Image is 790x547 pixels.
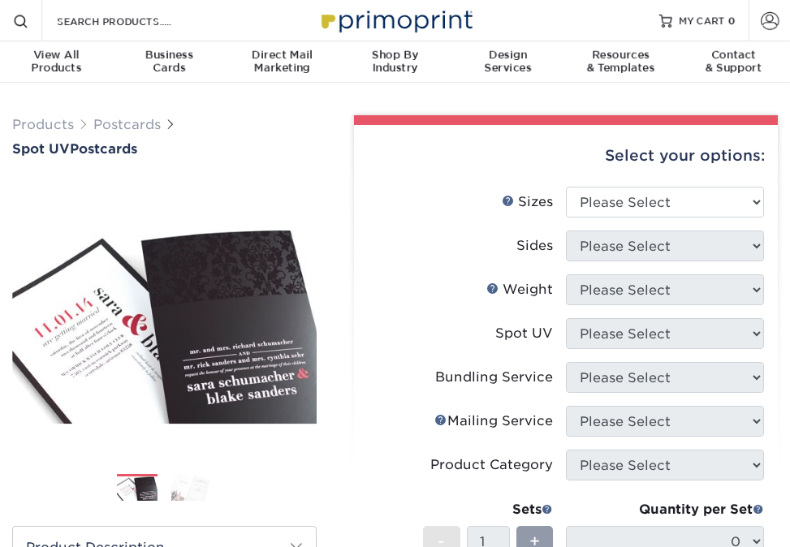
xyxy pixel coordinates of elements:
a: Spot UVPostcards [12,141,317,157]
div: Weight [486,280,553,299]
div: Industry [339,49,451,75]
span: Contact [677,49,790,62]
div: Marketing [226,49,339,75]
span: Design [451,49,564,62]
img: Spot UV 01 [12,213,317,424]
div: Services [451,49,564,75]
div: Mailing Service [434,411,553,431]
a: Resources& Templates [564,41,677,84]
div: Product Category [430,455,553,475]
div: Sets [423,500,553,519]
div: Select your options: [367,125,765,187]
div: & Support [677,49,790,75]
a: Products [12,117,74,132]
input: SEARCH PRODUCTS..... [55,11,214,31]
a: Shop ByIndustry [339,41,451,84]
span: Direct Mail [226,49,339,62]
div: Spot UV [495,324,553,343]
h1: Postcards [12,141,317,157]
a: DesignServices [451,41,564,84]
div: Cards [113,49,226,75]
a: BusinessCards [113,41,226,84]
span: 0 [728,15,736,26]
span: Business [113,49,226,62]
a: Direct MailMarketing [226,41,339,84]
a: Contact& Support [677,41,790,84]
img: Postcards 01 [117,474,158,502]
div: Quantity per Set [566,500,764,519]
img: Postcards 02 [171,473,212,502]
img: Primoprint [314,2,477,37]
span: Shop By [339,49,451,62]
span: Spot UV [12,141,70,157]
span: Resources [564,49,677,62]
div: Sides [516,236,553,256]
a: Postcards [93,117,161,132]
div: Sizes [502,192,553,212]
div: Bundling Service [435,368,553,387]
span: MY CART [679,14,725,28]
div: & Templates [564,49,677,75]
